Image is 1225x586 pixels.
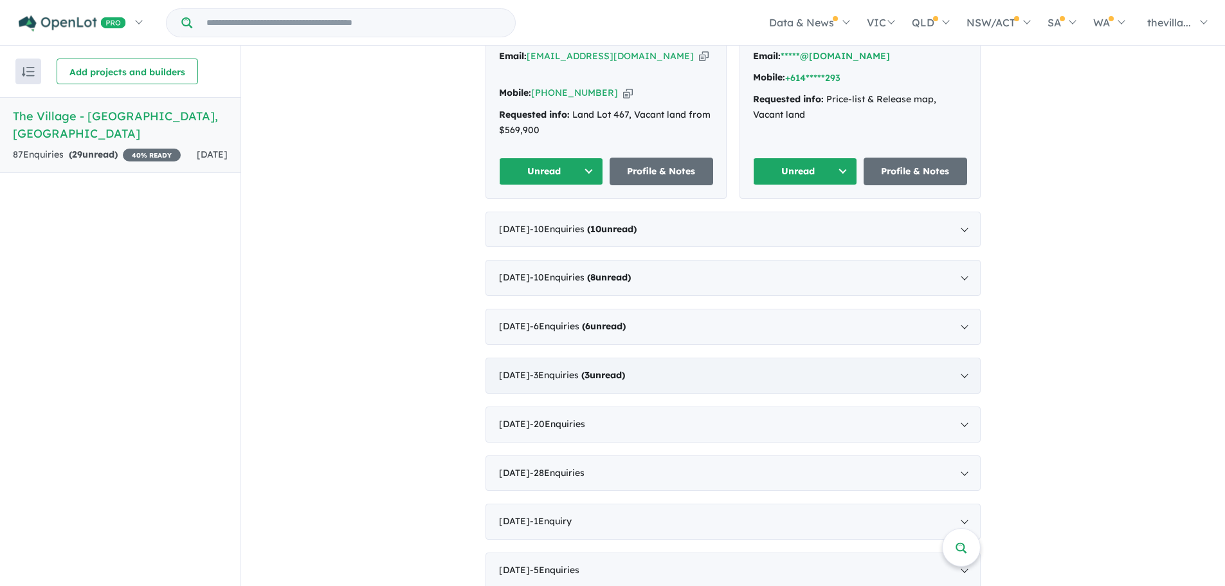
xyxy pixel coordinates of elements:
span: 29 [72,149,82,160]
button: Add projects and builders [57,59,198,84]
input: Try estate name, suburb, builder or developer [195,9,513,37]
strong: ( unread) [587,223,637,235]
span: 6 [585,320,590,332]
img: sort.svg [22,67,35,77]
span: 10 [590,223,601,235]
span: - 3 Enquir ies [530,369,625,381]
a: Profile & Notes [864,158,968,185]
a: Profile & Notes [610,158,714,185]
div: [DATE] [485,260,981,296]
span: - 1 Enquir y [530,515,572,527]
strong: ( unread) [587,271,631,283]
strong: ( unread) [582,320,626,332]
a: [PHONE_NUMBER] [531,87,618,98]
div: [DATE] [485,504,981,540]
span: - 5 Enquir ies [530,564,579,576]
button: Copy [699,50,709,63]
div: [DATE] [485,455,981,491]
div: 87 Enquir ies [13,147,181,163]
strong: Mobile: [753,71,785,83]
div: Land Lot 467, Vacant land from $569,900 [499,107,713,138]
strong: ( unread) [581,369,625,381]
span: - 10 Enquir ies [530,223,637,235]
img: Openlot PRO Logo White [19,15,126,32]
strong: Email: [753,50,781,62]
strong: ( unread) [69,149,118,160]
div: [DATE] [485,212,981,248]
button: Unread [499,158,603,185]
div: [DATE] [485,407,981,443]
span: - 20 Enquir ies [530,418,585,430]
div: Price-list & Release map, Vacant land [753,92,967,123]
strong: Mobile: [499,87,531,98]
div: [DATE] [485,358,981,394]
a: [EMAIL_ADDRESS][DOMAIN_NAME] [527,50,694,62]
span: 3 [585,369,590,381]
div: [DATE] [485,309,981,345]
strong: Requested info: [753,93,824,105]
span: - 6 Enquir ies [530,320,626,332]
strong: Requested info: [499,109,570,120]
button: Unread [753,158,857,185]
h5: The Village - [GEOGRAPHIC_DATA] , [GEOGRAPHIC_DATA] [13,107,228,142]
strong: Email: [499,50,527,62]
span: [DATE] [197,149,228,160]
span: 40 % READY [123,149,181,161]
span: - 10 Enquir ies [530,271,631,283]
span: 8 [590,271,595,283]
button: Copy [623,86,633,100]
span: thevilla... [1147,16,1191,29]
span: - 28 Enquir ies [530,467,585,479]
